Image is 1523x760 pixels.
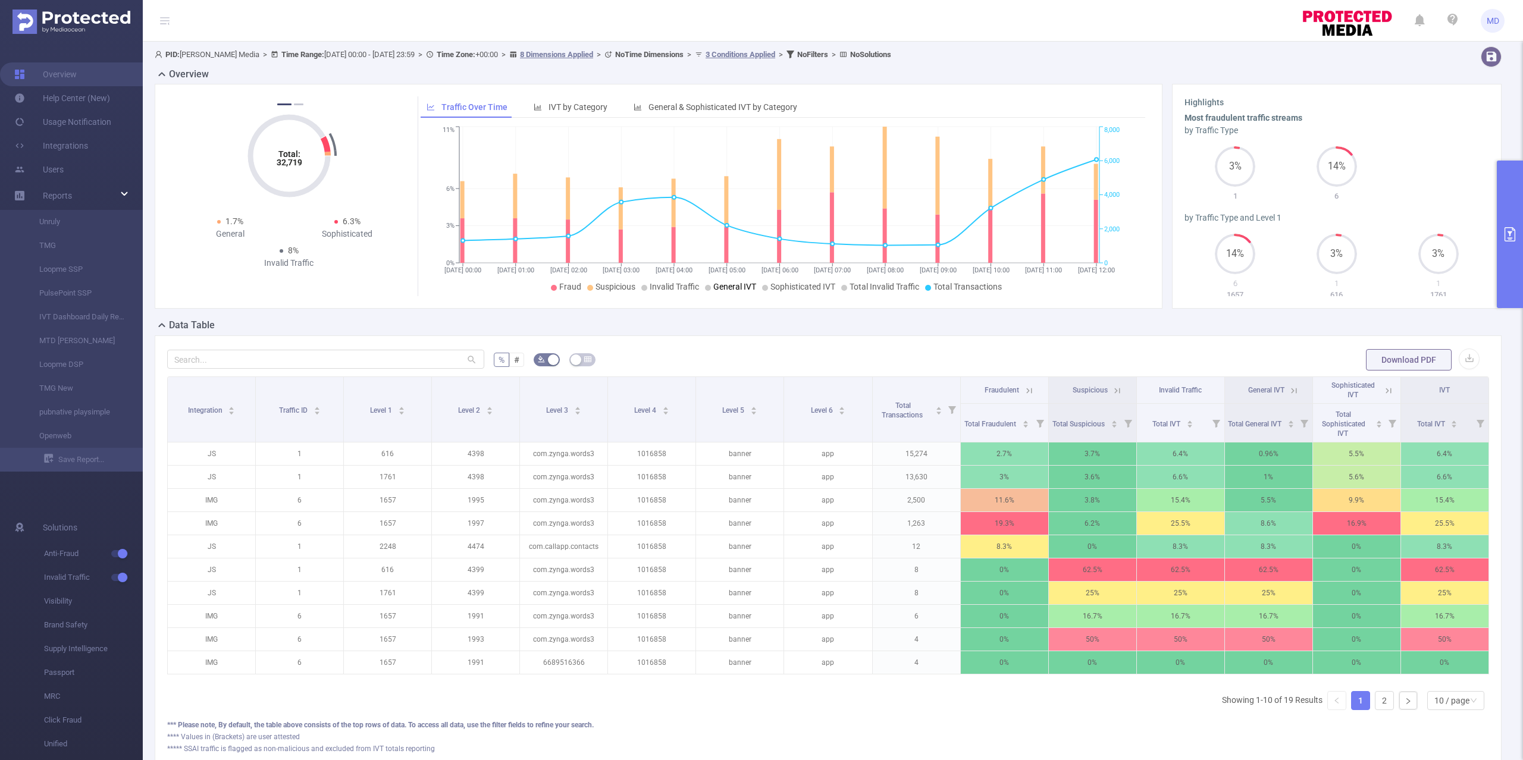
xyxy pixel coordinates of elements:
[228,410,235,413] i: icon: caret-down
[256,582,343,604] p: 1
[1401,466,1488,488] p: 6.6%
[24,329,129,353] a: MTD [PERSON_NAME]
[1352,692,1370,709] a: 1
[1313,535,1400,558] p: 0%
[1387,278,1489,290] p: 1
[1049,558,1136,581] p: 62.5%
[44,589,143,613] span: Visibility
[1049,582,1136,604] p: 25%
[498,50,509,59] span: >
[575,405,581,409] i: icon: caret-up
[446,259,455,267] tspan: 0%
[256,466,343,488] p: 1
[437,50,475,59] b: Time Zone:
[546,406,570,414] span: Level 3
[709,266,745,274] tspan: [DATE] 05:00
[278,149,300,159] tspan: Total:
[751,410,757,413] i: icon: caret-down
[1399,691,1418,710] li: Next Page
[615,50,684,59] b: No Time Dimensions
[432,582,519,604] p: 4399
[603,266,640,274] tspan: [DATE] 03:00
[1022,419,1029,426] div: Sort
[1025,266,1062,274] tspan: [DATE] 11:00
[534,103,542,111] i: icon: bar-chart
[634,103,642,111] i: icon: bar-chart
[24,234,129,257] a: TMG
[1317,249,1357,259] span: 3%
[225,216,243,226] span: 1.7%
[230,257,347,269] div: Invalid Traffic
[1225,466,1312,488] p: 1%
[784,535,872,558] p: app
[1470,697,1477,705] i: icon: down
[44,684,143,708] span: MRC
[1313,466,1400,488] p: 5.6%
[550,266,587,274] tspan: [DATE] 02:00
[172,228,289,240] div: General
[1401,489,1488,511] p: 15.4%
[1434,692,1469,709] div: 10 / page
[961,489,1048,511] p: 11.6%
[608,512,695,535] p: 1016858
[1375,419,1382,422] i: icon: caret-up
[1078,266,1115,274] tspan: [DATE] 12:00
[499,355,504,365] span: %
[538,356,545,363] i: icon: bg-colors
[1287,419,1295,426] div: Sort
[634,406,658,414] span: Level 4
[650,282,699,291] span: Invalid Traffic
[520,512,607,535] p: com.zynga.words3
[1401,442,1488,465] p: 6.4%
[920,266,957,274] tspan: [DATE] 09:00
[935,405,942,412] div: Sort
[24,281,129,305] a: PulsePoint SSP
[44,566,143,589] span: Invalid Traffic
[446,222,455,230] tspan: 3%
[44,732,143,756] span: Unified
[961,535,1048,558] p: 8.3%
[1023,423,1029,426] i: icon: caret-down
[867,266,904,274] tspan: [DATE] 08:00
[168,442,255,465] p: JS
[1286,278,1388,290] p: 1
[520,442,607,465] p: com.zynga.words3
[314,410,320,413] i: icon: caret-down
[44,708,143,732] span: Click Fraud
[1387,289,1489,301] p: 1761
[1351,691,1370,710] li: 1
[1322,410,1365,438] span: Total Sophisticated IVT
[1286,289,1388,301] p: 616
[14,86,110,110] a: Help Center (New)
[432,512,519,535] p: 1997
[1451,419,1458,422] i: icon: caret-up
[432,466,519,488] p: 4398
[44,637,143,661] span: Supply Intelligence
[608,535,695,558] p: 1016858
[1401,512,1488,535] p: 25.5%
[168,535,255,558] p: JS
[24,424,129,448] a: Openweb
[169,67,209,81] h2: Overview
[839,405,845,409] i: icon: caret-up
[188,406,224,414] span: Integration
[839,410,845,413] i: icon: caret-down
[935,405,942,409] i: icon: caret-up
[256,535,343,558] p: 1
[1375,691,1394,710] li: 2
[784,466,872,488] p: app
[662,405,669,412] div: Sort
[289,228,406,240] div: Sophisticated
[985,386,1019,394] span: Fraudulent
[1104,157,1120,165] tspan: 6,000
[168,512,255,535] p: IMG
[784,582,872,604] p: app
[1187,423,1193,426] i: icon: caret-down
[487,405,493,409] i: icon: caret-up
[696,558,784,581] p: banner
[256,489,343,511] p: 6
[167,350,484,369] input: Search...
[1186,419,1193,426] div: Sort
[314,405,321,412] div: Sort
[441,102,507,112] span: Traffic Over Time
